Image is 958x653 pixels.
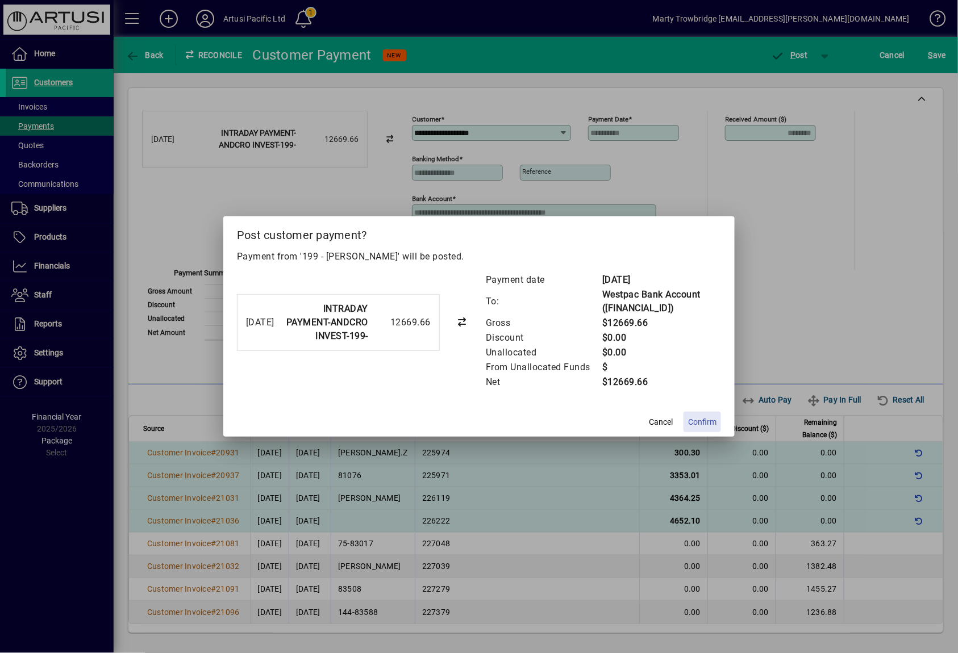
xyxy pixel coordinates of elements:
[602,330,721,345] td: $0.00
[602,360,721,375] td: $
[237,250,721,263] p: Payment from '199 - [PERSON_NAME]' will be posted.
[485,360,602,375] td: From Unallocated Funds
[602,375,721,390] td: $12669.66
[602,287,721,316] td: Westpac Bank Account ([FINANCIAL_ID])
[485,330,602,345] td: Discount
[684,412,721,432] button: Confirm
[688,416,717,428] span: Confirm
[485,316,602,330] td: Gross
[643,412,679,432] button: Cancel
[286,303,368,341] strong: INTRADAY PAYMENT-ANDCRO INVEST-199-
[246,316,274,329] div: [DATE]
[649,416,673,428] span: Cancel
[485,345,602,360] td: Unallocated
[223,216,735,249] h2: Post customer payment?
[485,287,602,316] td: To:
[602,345,721,360] td: $0.00
[485,375,602,390] td: Net
[602,273,721,287] td: [DATE]
[485,273,602,287] td: Payment date
[602,316,721,330] td: $12669.66
[374,316,431,329] div: 12669.66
